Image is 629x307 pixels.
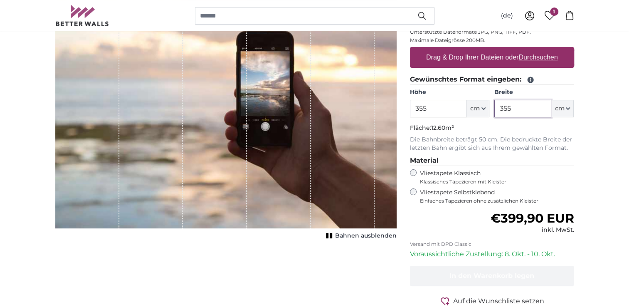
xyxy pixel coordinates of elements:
label: Drag & Drop Ihrer Dateien oder [423,49,561,66]
p: Voraussichtliche Zustellung: 8. Okt. - 10. Okt. [410,249,574,259]
button: (de) [494,8,520,23]
p: Die Bahnbreite beträgt 50 cm. Die bedruckte Breite der letzten Bahn ergibt sich aus Ihrem gewählt... [410,136,574,152]
div: inkl. MwSt. [490,226,574,234]
legend: Material [410,156,574,166]
span: €399,90 EUR [490,210,574,226]
p: Fläche: [410,124,574,132]
legend: Gewünschtes Format eingeben: [410,74,574,85]
label: Vliestapete Selbstklebend [420,188,574,204]
span: Klassisches Tapezieren mit Kleister [420,178,567,185]
p: Maximale Dateigrösse 200MB. [410,37,574,44]
label: Vliestapete Klassisch [420,169,567,185]
u: Durchsuchen [518,54,557,61]
span: Auf die Wunschliste setzen [453,296,544,306]
img: Betterwalls [55,5,109,26]
span: Bahnen ausblenden [335,232,397,240]
button: cm [551,100,574,117]
button: cm [467,100,489,117]
span: In den Warenkorb legen [449,272,534,280]
label: Breite [494,88,574,97]
span: cm [470,104,480,113]
span: Einfaches Tapezieren ohne zusätzlichen Kleister [420,198,574,204]
p: Versand mit DPD Classic [410,241,574,248]
p: Unterstützte Dateiformate JPG, PNG, TIFF, PDF. [410,29,574,35]
button: In den Warenkorb legen [410,266,574,286]
button: Auf die Wunschliste setzen [410,296,574,306]
span: cm [555,104,564,113]
span: 1 [550,7,558,16]
span: 12.60m² [431,124,454,131]
label: Höhe [410,88,489,97]
button: Bahnen ausblenden [323,230,397,242]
